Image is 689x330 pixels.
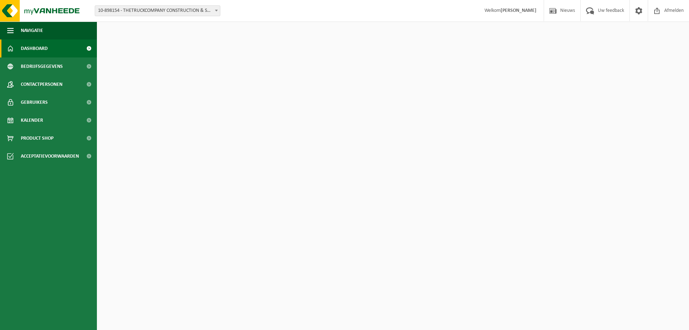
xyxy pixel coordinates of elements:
[21,75,62,93] span: Contactpersonen
[95,6,220,16] span: 10-898154 - THETRUCKCOMPANY CONSTRUCTION & SERVICE - HOOGLEDE
[501,8,536,13] strong: [PERSON_NAME]
[21,39,48,57] span: Dashboard
[21,57,63,75] span: Bedrijfsgegevens
[21,93,48,111] span: Gebruikers
[21,111,43,129] span: Kalender
[21,147,79,165] span: Acceptatievoorwaarden
[95,5,220,16] span: 10-898154 - THETRUCKCOMPANY CONSTRUCTION & SERVICE - HOOGLEDE
[21,129,53,147] span: Product Shop
[21,22,43,39] span: Navigatie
